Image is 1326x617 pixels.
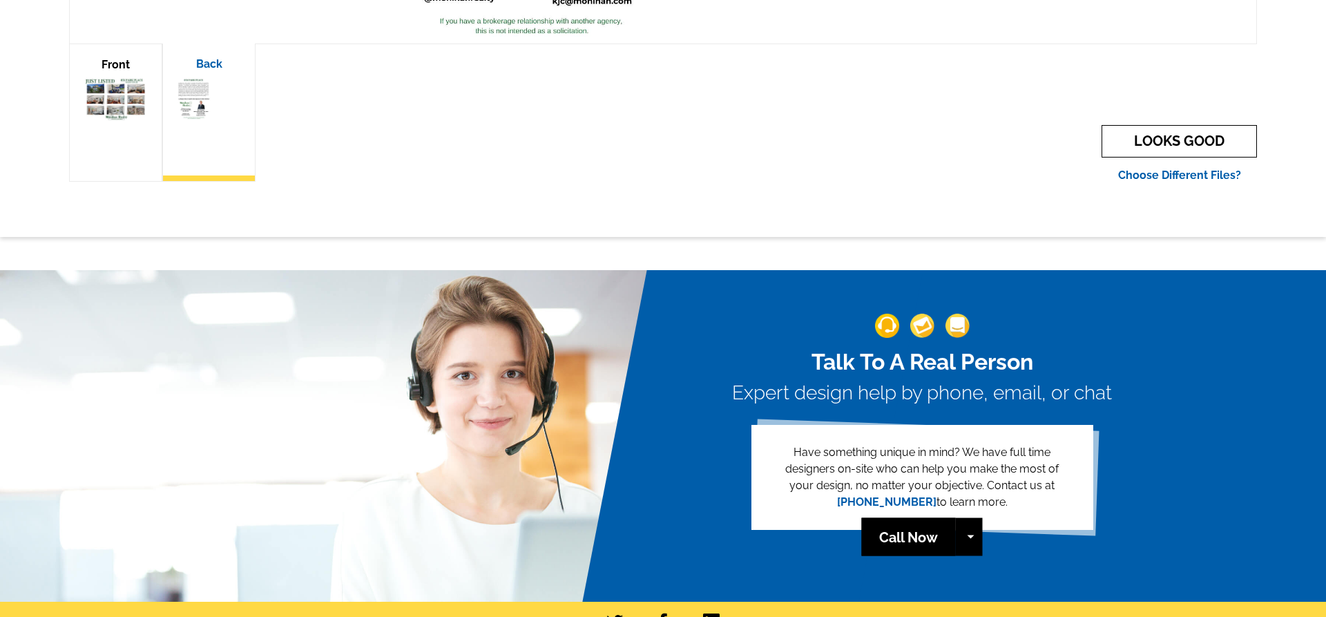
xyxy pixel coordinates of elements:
img: support-img-3_1.png [945,314,970,338]
a: Call Now [862,518,956,556]
a: LOOKS GOOD [1102,125,1257,158]
h2: Talk To A Real Person [732,349,1112,375]
p: Have something unique in mind? We have full time designers on-site who can help you make the most... [773,444,1071,511]
a: Choose Different Files? [1118,169,1241,182]
img: small-thumb.jpg [84,78,148,120]
img: support-img-2.png [910,314,934,338]
p: Back [177,57,241,70]
img: small-thumb.jpg [177,77,241,120]
img: support-img-1.png [875,314,899,338]
iframe: LiveChat chat widget [1050,296,1326,617]
p: Front [84,58,148,71]
h3: Expert design help by phone, email, or chat [732,381,1112,405]
a: [PHONE_NUMBER] [837,495,936,509]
